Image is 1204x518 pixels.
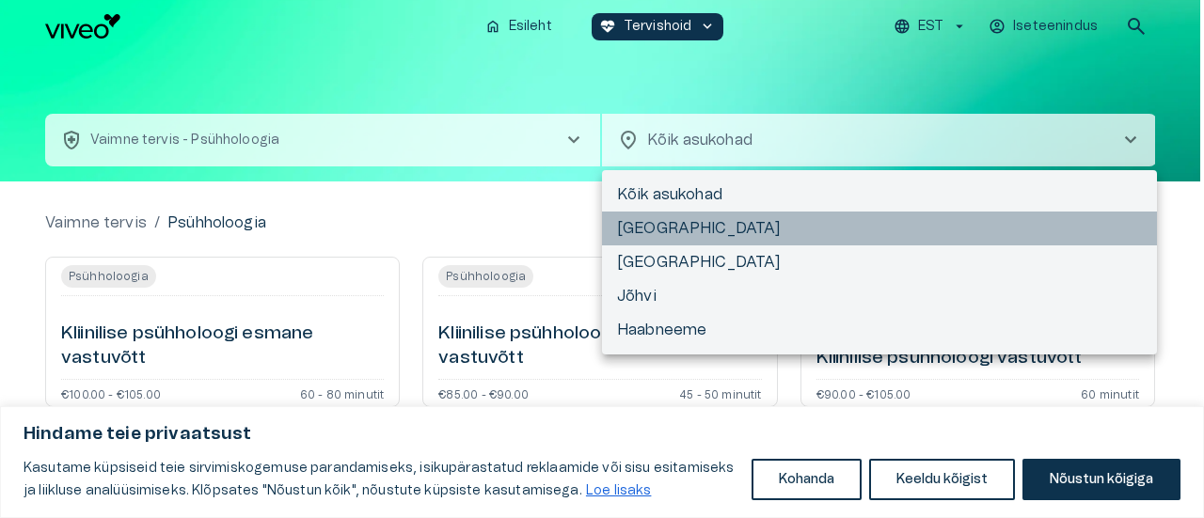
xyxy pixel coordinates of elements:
[602,245,1157,279] li: [GEOGRAPHIC_DATA]
[869,459,1015,500] button: Keeldu kõigist
[96,15,124,30] span: Help
[602,212,1157,245] li: [GEOGRAPHIC_DATA]
[602,313,1157,347] li: Haabneeme
[602,178,1157,212] li: Kõik asukohad
[752,459,862,500] button: Kohanda
[585,483,653,498] a: Loe lisaks
[1022,459,1180,500] button: Nõustun kõigiga
[24,423,1180,446] p: Hindame teie privaatsust
[24,457,737,502] p: Kasutame küpsiseid teie sirvimiskogemuse parandamiseks, isikupärastatud reklaamide või sisu esita...
[602,279,1157,313] li: Jõhvi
